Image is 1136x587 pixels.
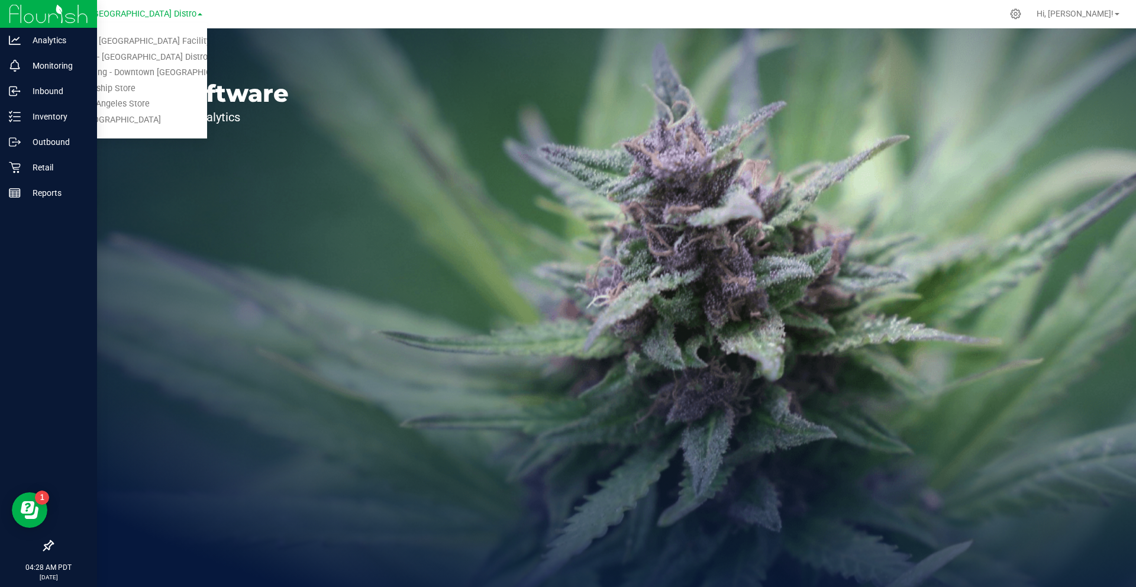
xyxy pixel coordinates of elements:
[21,160,92,175] p: Retail
[21,33,92,47] p: Analytics
[21,59,92,73] p: Monitoring
[9,162,21,173] inline-svg: Retail
[21,109,92,124] p: Inventory
[12,492,47,528] iframe: Resource center
[34,81,207,97] a: Retail - Flagship Store
[39,9,196,19] span: Distribution - [GEOGRAPHIC_DATA] Distro
[21,135,92,149] p: Outbound
[9,85,21,97] inline-svg: Inbound
[5,562,92,573] p: 04:28 AM PDT
[34,112,207,128] a: Retail - [GEOGRAPHIC_DATA]
[34,65,207,81] a: Manufacturing - Downtown [GEOGRAPHIC_DATA]
[9,34,21,46] inline-svg: Analytics
[34,96,207,112] a: Retail - Los Angeles Store
[9,136,21,148] inline-svg: Outbound
[34,34,207,50] a: Cultivation - [GEOGRAPHIC_DATA] Facility
[21,186,92,200] p: Reports
[21,84,92,98] p: Inbound
[1008,8,1023,20] div: Manage settings
[35,491,49,505] iframe: Resource center unread badge
[9,60,21,72] inline-svg: Monitoring
[5,573,92,582] p: [DATE]
[9,187,21,199] inline-svg: Reports
[34,50,207,66] a: Distribution - [GEOGRAPHIC_DATA] Distro
[1037,9,1114,18] span: Hi, [PERSON_NAME]!
[9,111,21,122] inline-svg: Inventory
